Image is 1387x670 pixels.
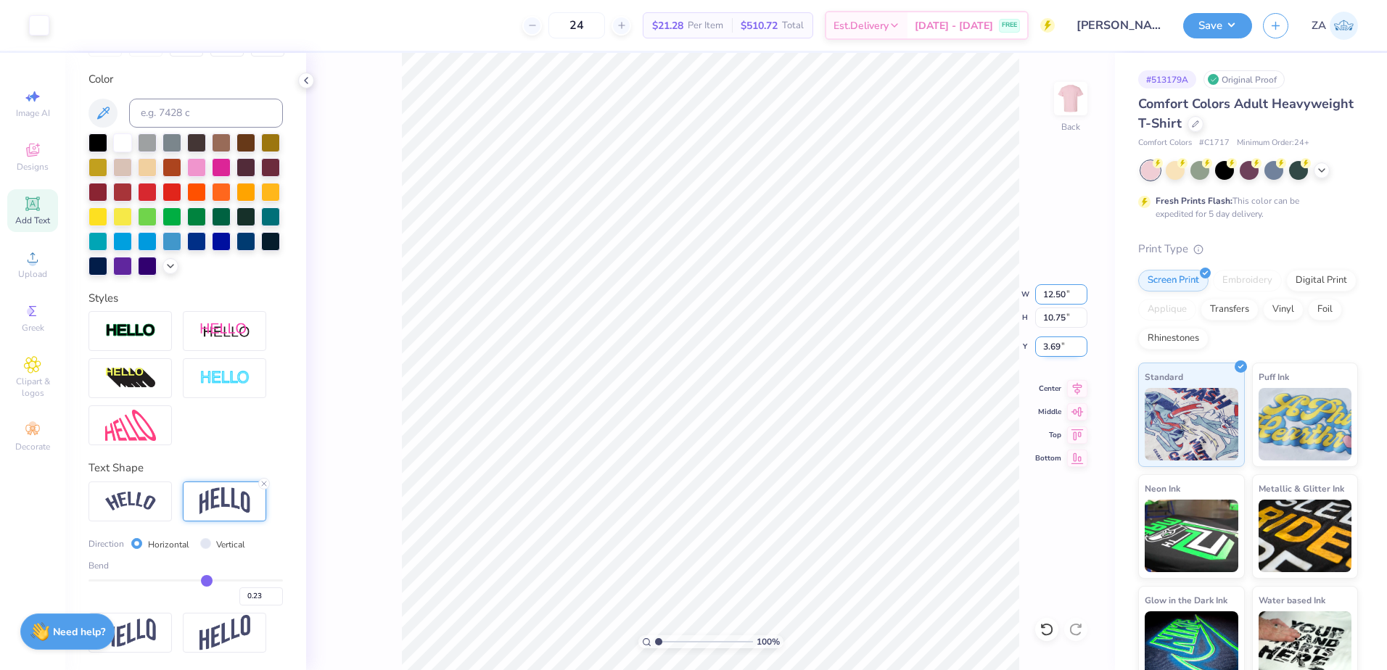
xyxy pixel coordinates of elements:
span: Per Item [688,18,723,33]
span: Glow in the Dark Ink [1145,592,1227,608]
div: Screen Print [1138,270,1209,291]
span: Water based Ink [1259,592,1325,608]
div: Digital Print [1286,270,1357,291]
img: Negative Space [199,370,250,386]
span: ZA [1312,17,1326,34]
span: Metallic & Glitter Ink [1259,481,1344,496]
label: Vertical [216,538,245,551]
div: Print Type [1138,241,1358,257]
img: Metallic & Glitter Ink [1259,500,1352,572]
span: Comfort Colors Adult Heavyweight T-Shirt [1138,95,1354,132]
img: Arc [105,492,156,511]
span: Top [1035,430,1061,440]
img: Flag [105,619,156,647]
span: Est. Delivery [834,18,889,33]
span: Direction [89,537,124,550]
span: 100 % [757,635,780,648]
input: e.g. 7428 c [129,99,283,128]
div: Applique [1138,299,1196,320]
div: Back [1061,120,1080,133]
img: Rise [199,615,250,650]
div: Vinyl [1263,299,1304,320]
div: This color can be expedited for 5 day delivery. [1156,194,1334,220]
img: Stroke [105,323,156,339]
div: Styles [89,290,283,307]
span: FREE [1002,20,1017,30]
span: Add Text [15,215,50,226]
input: Untitled Design [1066,11,1172,40]
span: $21.28 [652,18,683,33]
strong: Fresh Prints Flash: [1156,195,1232,207]
span: Upload [18,268,47,280]
span: Total [782,18,804,33]
span: Center [1035,384,1061,394]
a: ZA [1312,12,1358,40]
img: Puff Ink [1259,388,1352,460]
img: Neon Ink [1145,500,1238,572]
button: Save [1183,13,1252,38]
div: Text Shape [89,460,283,476]
span: $510.72 [741,18,778,33]
span: Designs [17,161,49,173]
img: Arch [199,487,250,515]
span: Puff Ink [1259,369,1289,384]
span: Standard [1145,369,1183,384]
strong: Need help? [53,625,105,639]
img: Standard [1145,388,1238,460]
img: Free Distort [105,410,156,441]
input: – – [548,12,605,38]
div: Foil [1308,299,1342,320]
span: Decorate [15,441,50,452]
span: Clipart & logos [7,376,58,399]
div: # 513179A [1138,70,1196,88]
span: Bottom [1035,453,1061,463]
div: Original Proof [1203,70,1285,88]
label: Horizontal [148,538,189,551]
span: Image AI [16,107,50,119]
span: Minimum Order: 24 + [1237,137,1309,149]
span: # C1717 [1199,137,1230,149]
span: [DATE] - [DATE] [915,18,993,33]
span: Middle [1035,407,1061,417]
div: Transfers [1201,299,1259,320]
span: Neon Ink [1145,481,1180,496]
span: Comfort Colors [1138,137,1192,149]
span: Greek [22,322,44,334]
img: Back [1056,84,1085,113]
div: Color [89,71,283,88]
div: Embroidery [1213,270,1282,291]
img: Zuriel Alaba [1330,12,1358,40]
div: Rhinestones [1138,328,1209,350]
img: 3d Illusion [105,367,156,390]
span: Bend [89,559,109,572]
img: Shadow [199,322,250,340]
